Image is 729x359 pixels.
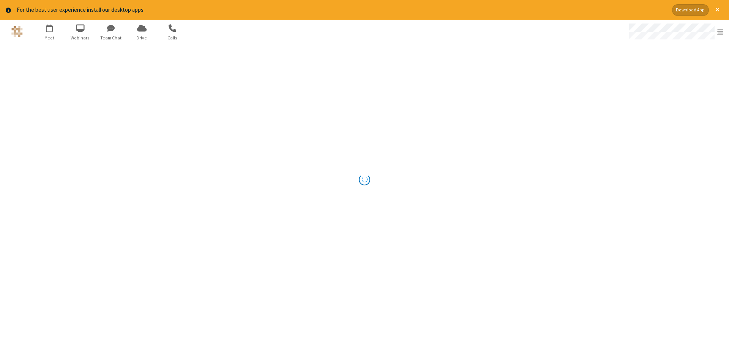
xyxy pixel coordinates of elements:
span: Drive [128,34,156,41]
button: Download App [672,4,709,16]
button: Logo [3,20,31,43]
button: Close alert [712,4,723,16]
span: Meet [35,34,64,41]
div: Open menu [622,20,729,43]
div: For the best user experience install our desktop apps. [17,6,666,14]
span: Calls [158,34,187,41]
img: QA Selenium DO NOT DELETE OR CHANGE [11,26,23,37]
span: Team Chat [97,34,125,41]
span: Webinars [66,34,95,41]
